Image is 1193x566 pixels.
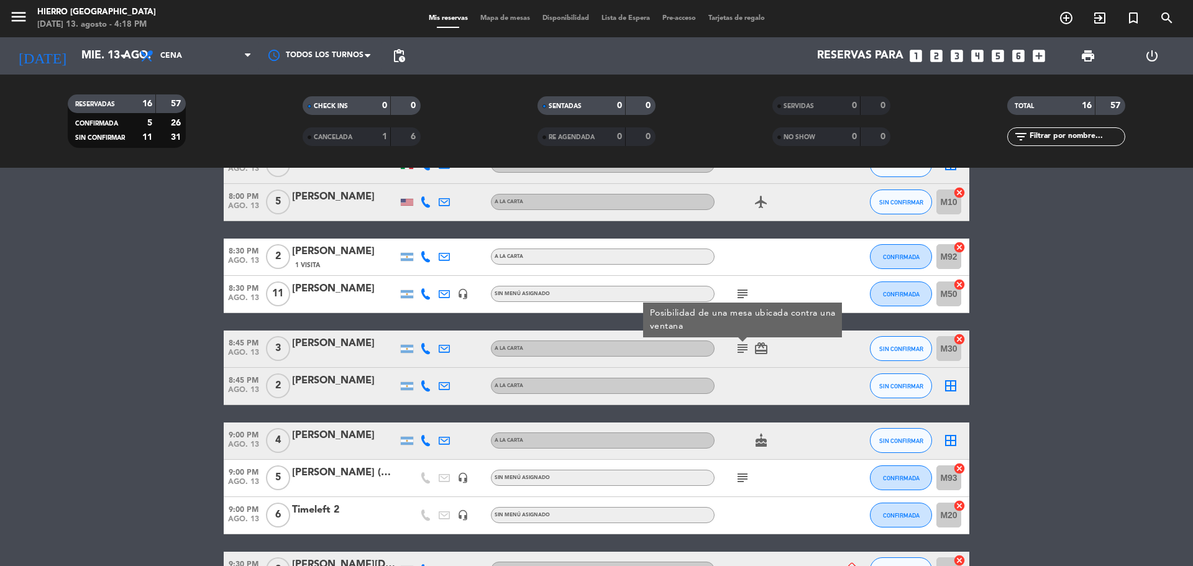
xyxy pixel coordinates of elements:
strong: 16 [142,99,152,108]
i: menu [9,7,28,26]
span: A la carta [495,199,523,204]
span: 2 [266,244,290,269]
span: A la carta [495,438,523,443]
button: CONFIRMADA [870,244,932,269]
span: A la carta [495,383,523,388]
span: 1 Visita [295,260,320,270]
span: ago. 13 [224,202,263,216]
i: filter_list [1013,129,1028,144]
i: cancel [953,186,966,199]
span: 4 [266,428,290,453]
span: 6 [266,503,290,527]
i: headset_mic [457,509,469,521]
span: 9:00 PM [224,464,263,478]
i: looks_3 [949,48,965,64]
span: Cena [160,52,182,60]
div: [PERSON_NAME] [292,281,398,297]
span: ago. 13 [224,294,263,308]
button: SIN CONFIRMAR [870,428,932,453]
strong: 11 [142,133,152,142]
span: TOTAL [1015,103,1034,109]
button: CONFIRMADA [870,281,932,306]
span: Sin menú asignado [495,513,550,518]
span: SIN CONFIRMAR [879,199,923,206]
span: ago. 13 [224,515,263,529]
div: Timeleft 2 [292,502,398,518]
strong: 0 [880,101,888,110]
span: Pre-acceso [656,15,702,22]
i: looks_6 [1010,48,1026,64]
i: arrow_drop_down [116,48,130,63]
span: 2 [266,373,290,398]
div: [PERSON_NAME] [292,373,398,389]
i: add_circle_outline [1059,11,1074,25]
span: 8:30 PM [224,280,263,294]
strong: 0 [852,101,857,110]
i: headset_mic [457,472,469,483]
strong: 0 [646,132,653,141]
strong: 5 [147,119,152,127]
span: ago. 13 [224,165,263,179]
div: [PERSON_NAME] (Urbana play) [292,465,398,481]
span: Tarjetas de regalo [702,15,771,22]
span: SENTADAS [549,103,582,109]
span: Reservas para [817,50,903,62]
span: 5 [266,189,290,214]
span: A la carta [495,346,523,351]
div: [PERSON_NAME] [292,189,398,205]
span: ago. 13 [224,440,263,455]
div: [PERSON_NAME] [292,427,398,444]
i: cake [754,433,769,448]
span: Disponibilidad [536,15,595,22]
i: search [1159,11,1174,25]
strong: 0 [852,132,857,141]
i: cancel [953,278,966,291]
span: 9:00 PM [224,427,263,441]
strong: 0 [646,101,653,110]
span: print [1081,48,1095,63]
span: 9:00 PM [224,501,263,516]
span: Mis reservas [423,15,474,22]
span: SIN CONFIRMAR [879,162,923,168]
i: cancel [953,462,966,475]
i: looks_one [908,48,924,64]
i: add_box [1031,48,1047,64]
span: Lista de Espera [595,15,656,22]
i: cancel [953,241,966,253]
i: airplanemode_active [754,194,769,209]
span: ago. 13 [224,257,263,271]
strong: 0 [411,101,418,110]
span: CONFIRMADA [883,253,920,260]
span: RE AGENDADA [549,134,595,140]
span: SIN CONFIRMAR [879,345,923,352]
div: [PERSON_NAME] [292,335,398,352]
span: Sin menú asignado [495,475,550,480]
span: SIN CONFIRMAR [879,437,923,444]
strong: 6 [411,132,418,141]
i: headset_mic [457,288,469,299]
button: CONFIRMADA [870,503,932,527]
span: CHECK INS [314,103,348,109]
span: SIN CONFIRMAR [879,383,923,390]
span: CONFIRMADA [883,291,920,298]
strong: 0 [880,132,888,141]
span: SERVIDAS [784,103,814,109]
span: NO SHOW [784,134,815,140]
span: CANCELADA [314,134,352,140]
strong: 31 [171,133,183,142]
strong: 1 [382,132,387,141]
button: SIN CONFIRMAR [870,189,932,214]
strong: 57 [171,99,183,108]
span: 11 [266,281,290,306]
i: looks_4 [969,48,985,64]
i: turned_in_not [1126,11,1141,25]
span: CONFIRMADA [75,121,118,127]
i: power_settings_new [1145,48,1159,63]
i: exit_to_app [1092,11,1107,25]
div: Hierro [GEOGRAPHIC_DATA] [37,6,156,19]
button: menu [9,7,28,30]
i: looks_5 [990,48,1006,64]
span: 5 [266,465,290,490]
i: border_all [943,378,958,393]
div: [PERSON_NAME] [292,244,398,260]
